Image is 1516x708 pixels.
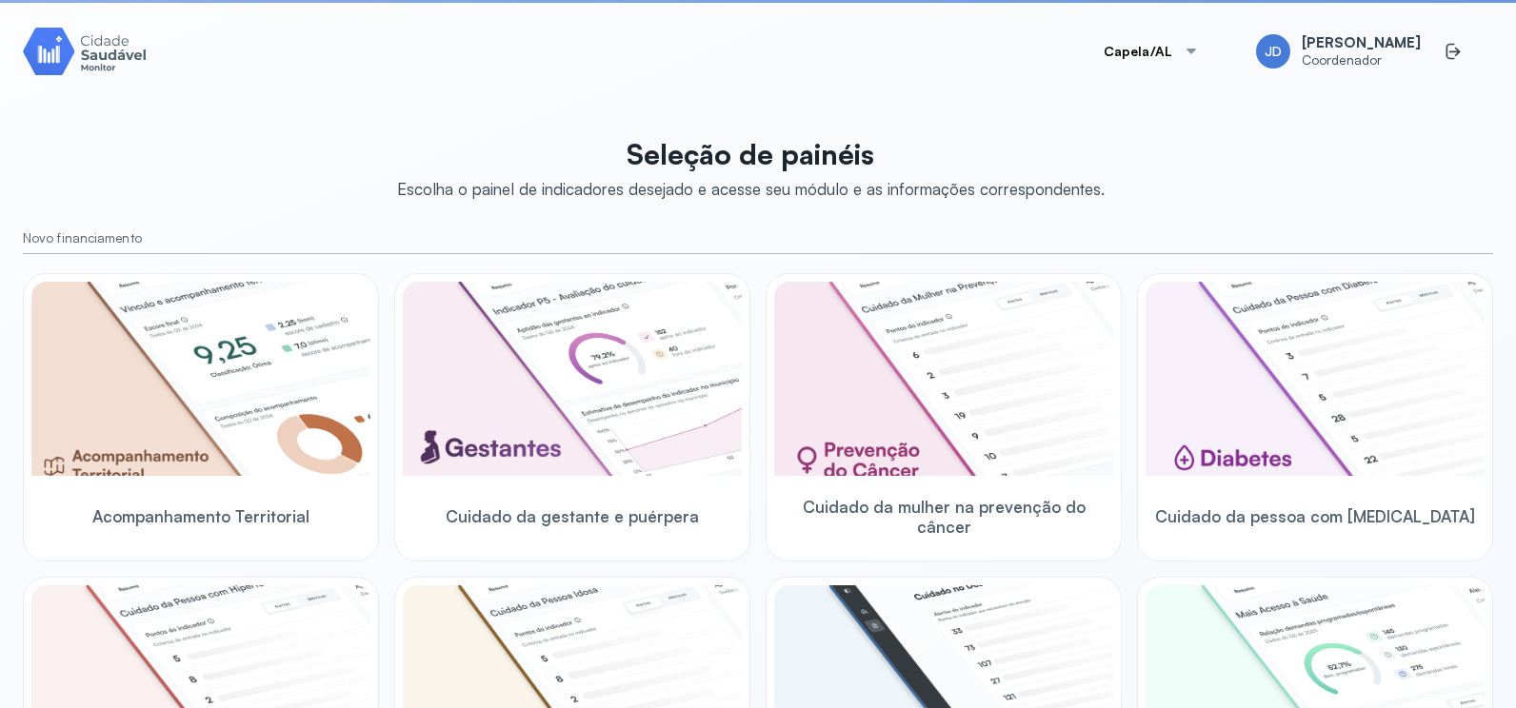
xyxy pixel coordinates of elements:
[774,497,1113,538] span: Cuidado da mulher na prevenção do câncer
[446,506,699,526] span: Cuidado da gestante e puérpera
[1081,32,1222,70] button: Capela/AL
[774,282,1113,476] img: woman-cancer-prevention-care.png
[1302,34,1421,52] span: [PERSON_NAME]
[1265,44,1282,60] span: JD
[1146,282,1485,476] img: diabetics.png
[31,282,370,476] img: territorial-monitoring.png
[1302,52,1421,69] span: Coordenador
[397,179,1105,199] div: Escolha o painel de indicadores desejado e acesse seu módulo e as informações correspondentes.
[403,282,742,476] img: pregnants.png
[92,506,309,526] span: Acompanhamento Territorial
[23,230,1493,246] small: Novo financiamento
[23,24,147,78] img: Logotipo do produto Monitor
[397,137,1105,171] p: Seleção de painéis
[1155,506,1475,526] span: Cuidado da pessoa com [MEDICAL_DATA]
